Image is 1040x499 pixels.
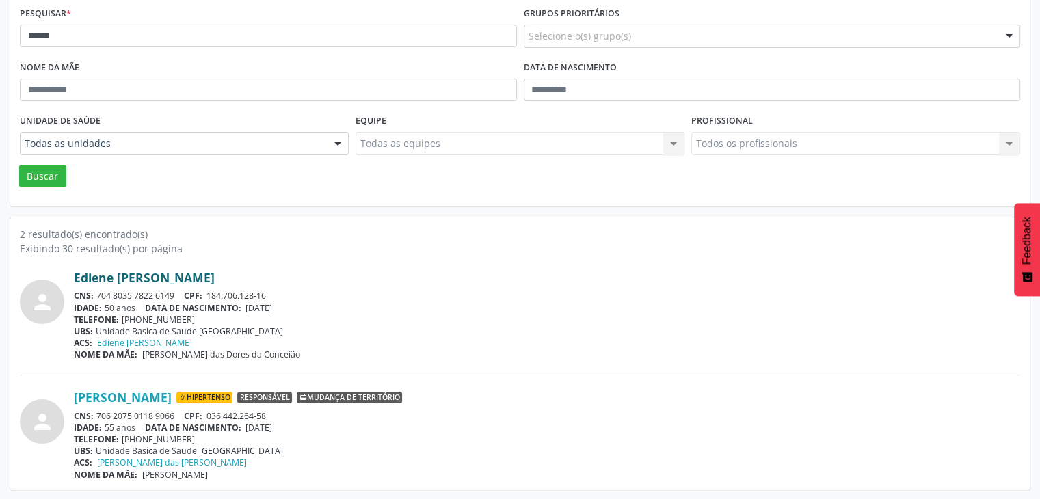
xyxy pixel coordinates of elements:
span: IDADE: [74,302,102,314]
label: Grupos prioritários [524,3,619,25]
span: DATA DE NASCIMENTO: [145,422,241,433]
span: TELEFONE: [74,433,119,445]
div: [PHONE_NUMBER] [74,433,1020,445]
span: CPF: [184,410,202,422]
span: [PERSON_NAME] [142,469,208,481]
button: Buscar [19,165,66,188]
span: Todas as unidades [25,137,321,150]
div: Unidade Basica de Saude [GEOGRAPHIC_DATA] [74,445,1020,457]
span: CNS: [74,290,94,301]
span: [DATE] [245,302,272,314]
label: Equipe [356,111,386,132]
span: Selecione o(s) grupo(s) [529,29,631,43]
span: [DATE] [245,422,272,433]
span: Mudança de território [297,392,402,404]
span: IDADE: [74,422,102,433]
div: [PHONE_NUMBER] [74,314,1020,325]
span: ACS: [74,457,92,468]
i: person [30,290,55,314]
span: UBS: [74,325,93,337]
a: [PERSON_NAME] das [PERSON_NAME] [97,457,247,468]
div: Exibindo 30 resultado(s) por página [20,241,1020,256]
div: 50 anos [74,302,1020,314]
span: 184.706.128-16 [206,290,266,301]
div: 704 8035 7822 6149 [74,290,1020,301]
i: person [30,409,55,434]
div: 2 resultado(s) encontrado(s) [20,227,1020,241]
a: Ediene [PERSON_NAME] [97,337,192,349]
div: 55 anos [74,422,1020,433]
a: Ediene [PERSON_NAME] [74,270,215,285]
span: 036.442.264-58 [206,410,266,422]
label: Data de nascimento [524,57,617,79]
span: UBS: [74,445,93,457]
span: Feedback [1021,217,1033,265]
label: Nome da mãe [20,57,79,79]
span: NOME DA MÃE: [74,469,137,481]
span: ACS: [74,337,92,349]
label: Unidade de saúde [20,111,101,132]
span: CPF: [184,290,202,301]
button: Feedback - Mostrar pesquisa [1014,203,1040,296]
span: DATA DE NASCIMENTO: [145,302,241,314]
div: 706 2075 0118 9066 [74,410,1020,422]
span: NOME DA MÃE: [74,349,137,360]
label: Pesquisar [20,3,71,25]
span: [PERSON_NAME] das Dores da Conceião [142,349,300,360]
span: CNS: [74,410,94,422]
div: Unidade Basica de Saude [GEOGRAPHIC_DATA] [74,325,1020,337]
span: Hipertenso [176,392,232,404]
a: [PERSON_NAME] [74,390,172,405]
label: Profissional [691,111,753,132]
span: Responsável [237,392,292,404]
span: TELEFONE: [74,314,119,325]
